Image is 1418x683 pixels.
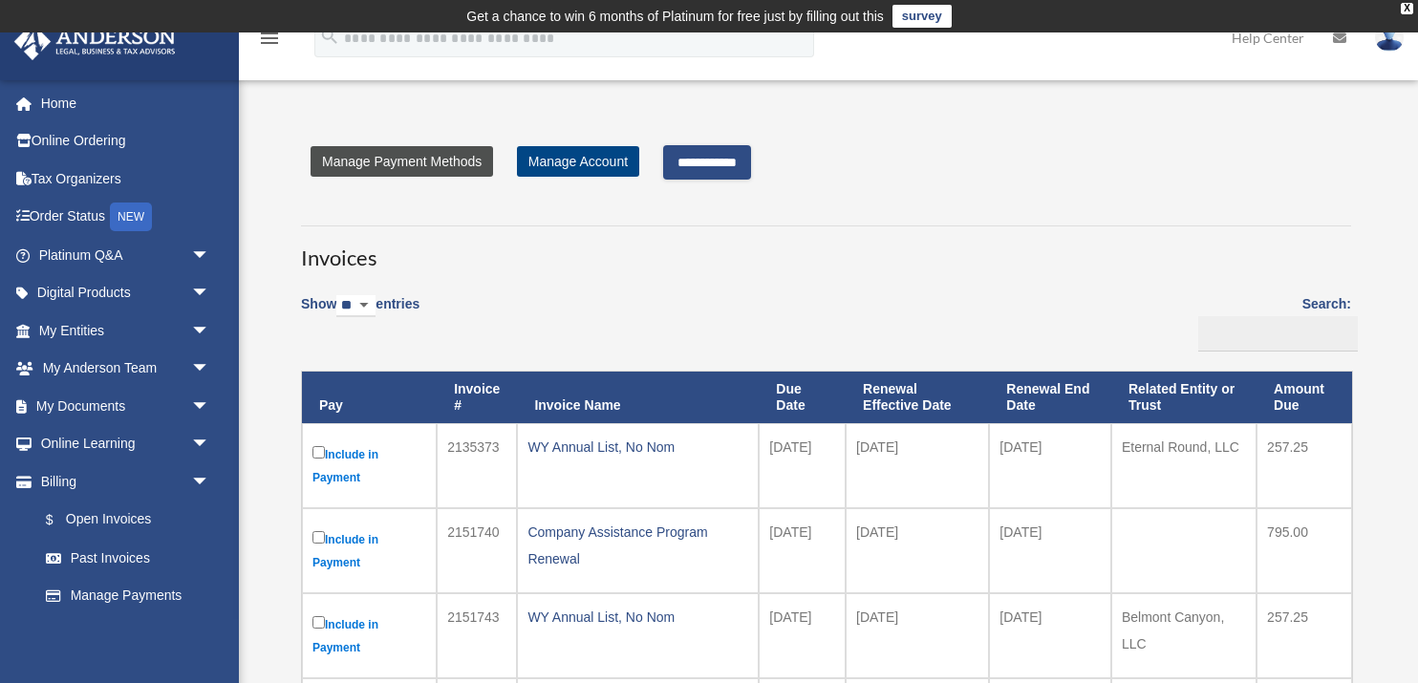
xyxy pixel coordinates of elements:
label: Include in Payment [312,612,426,659]
div: WY Annual List, No Nom [527,604,748,630]
td: 2135373 [437,423,517,508]
td: [DATE] [846,593,989,678]
a: Billingarrow_drop_down [13,462,229,501]
label: Include in Payment [312,442,426,489]
a: survey [892,5,952,28]
a: Platinum Q&Aarrow_drop_down [13,236,239,274]
th: Renewal Effective Date: activate to sort column ascending [846,372,989,423]
td: Belmont Canyon, LLC [1111,593,1257,678]
a: Manage Payments [27,577,229,615]
td: 2151740 [437,508,517,593]
td: [DATE] [989,508,1111,593]
td: 257.25 [1257,423,1352,508]
td: [DATE] [759,593,846,678]
td: 2151743 [437,593,517,678]
a: Order StatusNEW [13,198,239,237]
a: Manage Payment Methods [311,146,493,177]
span: arrow_drop_down [191,350,229,389]
a: Manage Account [517,146,639,177]
th: Renewal End Date: activate to sort column ascending [989,372,1111,423]
input: Include in Payment [312,446,325,459]
td: [DATE] [989,423,1111,508]
a: Events Calendar [13,614,239,652]
label: Show entries [301,292,419,336]
span: arrow_drop_down [191,274,229,313]
div: NEW [110,203,152,231]
th: Invoice #: activate to sort column ascending [437,372,517,423]
a: Online Learningarrow_drop_down [13,425,239,463]
td: [DATE] [846,423,989,508]
a: My Entitiesarrow_drop_down [13,311,239,350]
input: Include in Payment [312,531,325,544]
label: Include in Payment [312,527,426,574]
td: Eternal Round, LLC [1111,423,1257,508]
th: Related Entity or Trust: activate to sort column ascending [1111,372,1257,423]
span: $ [56,508,66,532]
a: $Open Invoices [27,501,220,540]
span: arrow_drop_down [191,311,229,351]
a: Home [13,84,239,122]
div: WY Annual List, No Nom [527,434,748,460]
a: Digital Productsarrow_drop_down [13,274,239,312]
input: Include in Payment [312,616,325,629]
th: Due Date: activate to sort column ascending [759,372,846,423]
input: Search: [1198,316,1358,352]
th: Amount Due: activate to sort column ascending [1257,372,1352,423]
a: My Documentsarrow_drop_down [13,387,239,425]
a: Tax Organizers [13,160,239,198]
span: arrow_drop_down [191,462,229,502]
img: User Pic [1375,24,1404,52]
td: [DATE] [759,508,846,593]
th: Pay: activate to sort column descending [302,372,437,423]
h3: Invoices [301,225,1351,273]
div: Company Assistance Program Renewal [527,519,748,572]
i: menu [258,27,281,50]
span: arrow_drop_down [191,387,229,426]
th: Invoice Name: activate to sort column ascending [517,372,759,423]
td: [DATE] [759,423,846,508]
a: menu [258,33,281,50]
span: arrow_drop_down [191,425,229,464]
img: Anderson Advisors Platinum Portal [9,23,182,60]
td: [DATE] [846,508,989,593]
a: Past Invoices [27,539,229,577]
a: Online Ordering [13,122,239,160]
select: Showentries [336,295,376,317]
i: search [319,26,340,47]
td: 795.00 [1257,508,1352,593]
span: arrow_drop_down [191,236,229,275]
td: [DATE] [989,593,1111,678]
a: My Anderson Teamarrow_drop_down [13,350,239,388]
div: close [1401,3,1413,14]
label: Search: [1192,292,1351,352]
div: Get a chance to win 6 months of Platinum for free just by filling out this [466,5,884,28]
